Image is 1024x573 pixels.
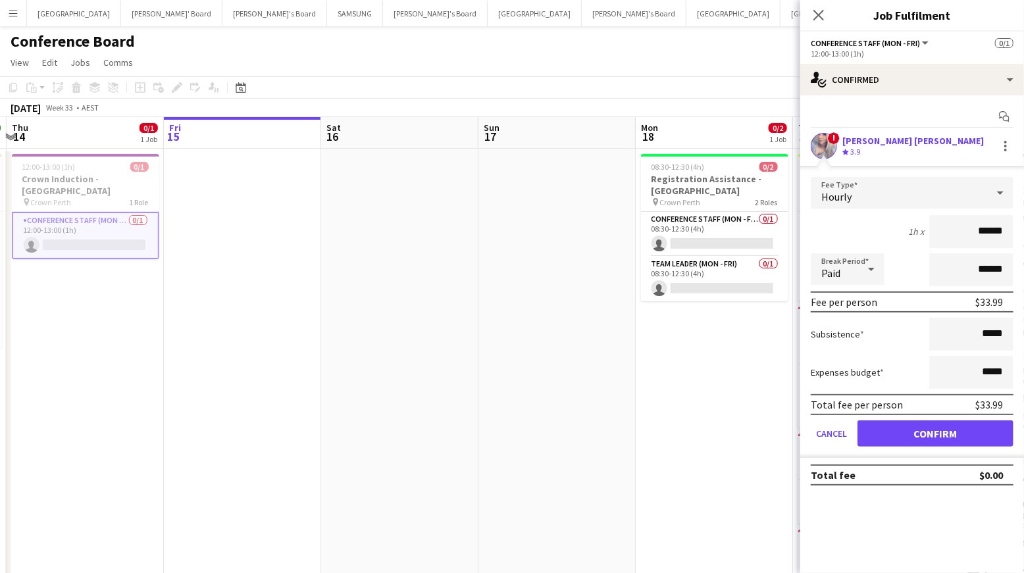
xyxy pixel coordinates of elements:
app-card-role: Conference Staff (Mon - Fri)0/112:00-13:00 (1h) [12,212,159,259]
span: Jobs [70,57,90,68]
h3: Crown Induction - [GEOGRAPHIC_DATA] [12,173,159,197]
button: Confirm [858,420,1013,447]
button: [GEOGRAPHIC_DATA] [27,1,121,26]
a: Jobs [65,54,95,71]
span: Paid [821,266,840,280]
span: 0/1 [140,123,158,133]
app-card-role: Team Leader (Mon - Fri)1/110:00-17:00 (7h)[PERSON_NAME] [798,480,946,524]
button: [PERSON_NAME]'s Board [383,1,488,26]
h3: AWS Symposium - E-Ticket Scanning [798,549,946,572]
div: Total fee per person [811,398,903,411]
span: Fri [169,122,181,134]
app-job-card: 10:00-15:00 (5h)2/2AWS Symposium - Event Set - Up NCCC - [GEOGRAPHIC_DATA]1 RoleConference Staff ... [798,307,946,428]
app-job-card: 05:00-05:15 (15m)0/2Meta Fest - [GEOGRAPHIC_DATA]2 RolesConference Staff (Mon - Fri)0/105:00-05:1... [798,154,946,301]
button: Cancel [811,420,852,447]
button: [GEOGRAPHIC_DATA] [686,1,781,26]
app-job-card: 10:00-17:00 (7h)1/1AWS Symposium - Team Lead NCCC - [GEOGRAPHIC_DATA]1 RoleTeam Leader (Mon - Fri... [798,434,946,524]
div: 1 Job [769,134,786,144]
span: Conference Staff (Mon - Fri) [811,38,920,48]
label: Subsistence [811,328,864,340]
span: 17 [482,129,499,144]
span: Edit [42,57,57,68]
div: 1h x [908,226,924,237]
button: [GEOGRAPHIC_DATA] [488,1,582,26]
div: $33.99 [975,295,1003,309]
div: 12:00-13:00 (1h) [811,49,1013,59]
app-card-role: Conference Staff (Mon - Fri)0/108:30-12:30 (4h) [641,212,788,257]
span: 0/1 [995,38,1013,48]
span: 16 [324,129,341,144]
span: 0/2 [769,123,787,133]
app-card-role: Team Leader (Mon - Fri)0/105:00-05:15 (15m) [798,257,946,301]
button: [PERSON_NAME]'s Board [582,1,686,26]
span: 08:30-12:30 (4h) [652,162,705,172]
app-card-role: Conference Staff (Mon - Fri)2/210:00-15:00 (5h)[PERSON_NAME][PERSON_NAME] [798,364,946,428]
span: 18 [639,129,658,144]
app-job-card: 12:00-13:00 (1h)0/1Crown Induction - [GEOGRAPHIC_DATA] Crown Perth1 RoleConference Staff (Mon - F... [12,154,159,259]
span: Tue [798,122,813,134]
button: SAMSUNG [327,1,383,26]
h3: AWS Symposium - Team Lead [798,453,946,464]
app-card-role: Team Leader (Mon - Fri)0/108:30-12:30 (4h) [641,257,788,301]
div: [DATE] [11,101,41,114]
span: 15 [167,129,181,144]
span: Crown Perth [660,197,701,207]
button: [PERSON_NAME]' Board [121,1,222,26]
app-card-role: Conference Staff (Mon - Fri)0/105:00-05:15 (15m) [798,212,946,257]
a: Edit [37,54,63,71]
h1: Conference Board [11,32,135,51]
h3: AWS Symposium - Event Set - Up [798,326,946,349]
span: 0/2 [759,162,778,172]
div: $33.99 [975,398,1003,411]
span: 0/1 [130,162,149,172]
span: Thu [12,122,28,134]
span: Crown Perth [31,197,72,207]
span: 12:00-13:00 (1h) [22,162,76,172]
div: $0.00 [979,468,1003,482]
span: Hourly [821,190,852,203]
button: [PERSON_NAME]'s Board [222,1,327,26]
a: View [5,54,34,71]
div: Fee per person [811,295,877,309]
button: [GEOGRAPHIC_DATA]/Gold Coast Winter [781,1,936,26]
div: 1 Job [140,134,157,144]
div: [PERSON_NAME] [PERSON_NAME] [842,135,984,147]
span: 3.9 [850,147,860,157]
span: Week 33 [43,103,76,112]
span: 14 [10,129,28,144]
span: Sun [484,122,499,134]
span: 2 Roles [755,197,778,207]
label: Expenses budget [811,366,884,378]
div: AEST [82,103,99,112]
app-job-card: 08:30-12:30 (4h)0/2Registration Assistance - [GEOGRAPHIC_DATA] Crown Perth2 RolesConference Staff... [641,154,788,301]
h3: Meta Fest - [GEOGRAPHIC_DATA] [798,173,946,197]
a: Comms [98,54,138,71]
span: 1 Role [130,197,149,207]
button: Conference Staff (Mon - Fri) [811,38,931,48]
h3: Registration Assistance - [GEOGRAPHIC_DATA] [641,173,788,197]
span: ! [828,132,840,144]
div: Total fee [811,468,856,482]
span: 19 [796,129,813,144]
h3: Job Fulfilment [800,7,1024,24]
span: Comms [103,57,133,68]
span: Sat [326,122,341,134]
span: Mon [641,122,658,134]
div: Confirmed [800,64,1024,95]
span: View [11,57,29,68]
